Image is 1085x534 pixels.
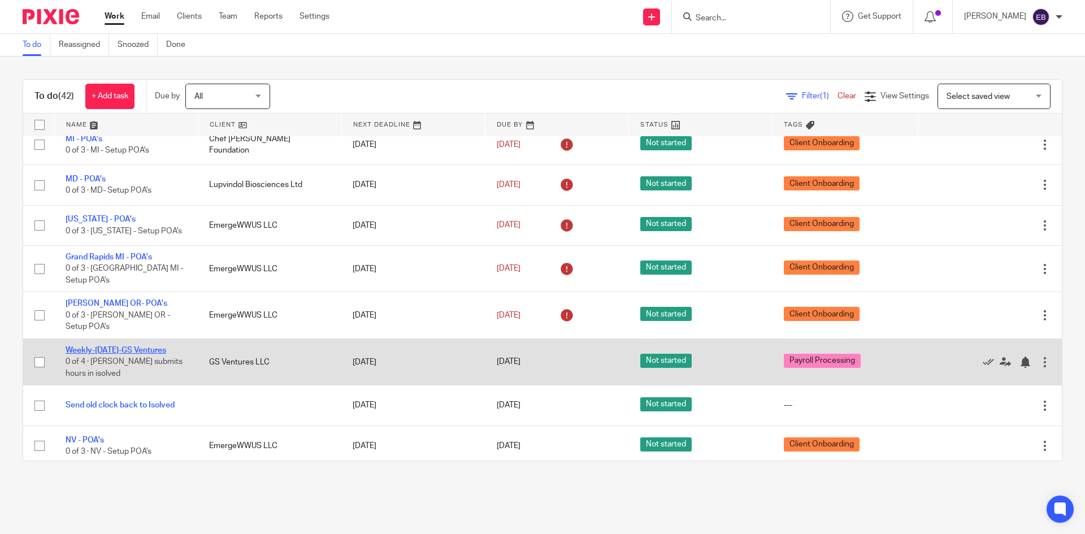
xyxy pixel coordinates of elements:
[640,307,692,321] span: Not started
[198,165,341,205] td: Lupvindol Biosciences Ltd
[341,205,485,245] td: [DATE]
[141,11,160,22] a: Email
[1032,8,1050,26] img: svg%3E
[695,14,796,24] input: Search
[497,442,520,450] span: [DATE]
[105,11,124,22] a: Work
[497,311,520,319] span: [DATE]
[66,253,152,261] a: Grand Rapids MI - POA's
[166,34,194,56] a: Done
[640,354,692,368] span: Not started
[198,124,341,164] td: Chef [PERSON_NAME] Foundation
[66,135,102,143] a: MI - POA's
[66,175,106,183] a: MD - POA's
[198,292,341,338] td: EmergeWWUS LLC
[177,11,202,22] a: Clients
[784,400,907,411] div: ---
[198,205,341,245] td: EmergeWWUS LLC
[155,90,180,102] p: Due by
[784,354,861,368] span: Payroll Processing
[66,187,151,195] span: 0 of 3 · MD- Setup POA's
[497,181,520,189] span: [DATE]
[66,215,136,223] a: [US_STATE] - POA's
[802,92,837,100] span: Filter
[58,92,74,101] span: (42)
[640,437,692,451] span: Not started
[640,217,692,231] span: Not started
[66,311,170,331] span: 0 of 3 · [PERSON_NAME] OR - Setup POA's
[66,346,166,354] a: Weekly-[DATE]-GS Ventures
[341,292,485,338] td: [DATE]
[66,358,183,378] span: 0 of 4 · [PERSON_NAME] submits hours in isolved
[341,165,485,205] td: [DATE]
[640,261,692,275] span: Not started
[983,356,1000,367] a: Mark as done
[820,92,829,100] span: (1)
[118,34,158,56] a: Snoozed
[497,402,520,410] span: [DATE]
[66,227,182,235] span: 0 of 3 · [US_STATE] - Setup POA's
[784,176,860,190] span: Client Onboarding
[66,265,183,285] span: 0 of 3 · [GEOGRAPHIC_DATA] MI - Setup POA's
[497,141,520,149] span: [DATE]
[300,11,329,22] a: Settings
[640,176,692,190] span: Not started
[254,11,283,22] a: Reports
[34,90,74,102] h1: To do
[858,12,901,20] span: Get Support
[198,338,341,385] td: GS Ventures LLC
[23,34,50,56] a: To do
[784,136,860,150] span: Client Onboarding
[497,265,520,273] span: [DATE]
[497,222,520,229] span: [DATE]
[194,93,203,101] span: All
[880,92,929,100] span: View Settings
[837,92,856,100] a: Clear
[640,397,692,411] span: Not started
[341,338,485,385] td: [DATE]
[23,9,79,24] img: Pixie
[66,436,104,444] a: NV - POA's
[66,146,149,154] span: 0 of 3 · MI - Setup POA's
[784,217,860,231] span: Client Onboarding
[784,121,803,128] span: Tags
[784,307,860,321] span: Client Onboarding
[198,246,341,292] td: EmergeWWUS LLC
[341,385,485,426] td: [DATE]
[59,34,109,56] a: Reassigned
[947,93,1010,101] span: Select saved view
[66,448,151,455] span: 0 of 3 · NV - Setup POA's
[341,426,485,466] td: [DATE]
[66,299,167,307] a: [PERSON_NAME] OR- POA's
[85,84,134,109] a: + Add task
[497,358,520,366] span: [DATE]
[784,261,860,275] span: Client Onboarding
[219,11,237,22] a: Team
[784,437,860,451] span: Client Onboarding
[341,246,485,292] td: [DATE]
[964,11,1026,22] p: [PERSON_NAME]
[341,124,485,164] td: [DATE]
[198,426,341,466] td: EmergeWWUS LLC
[640,136,692,150] span: Not started
[66,401,175,409] a: Send old clock back to Isolved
